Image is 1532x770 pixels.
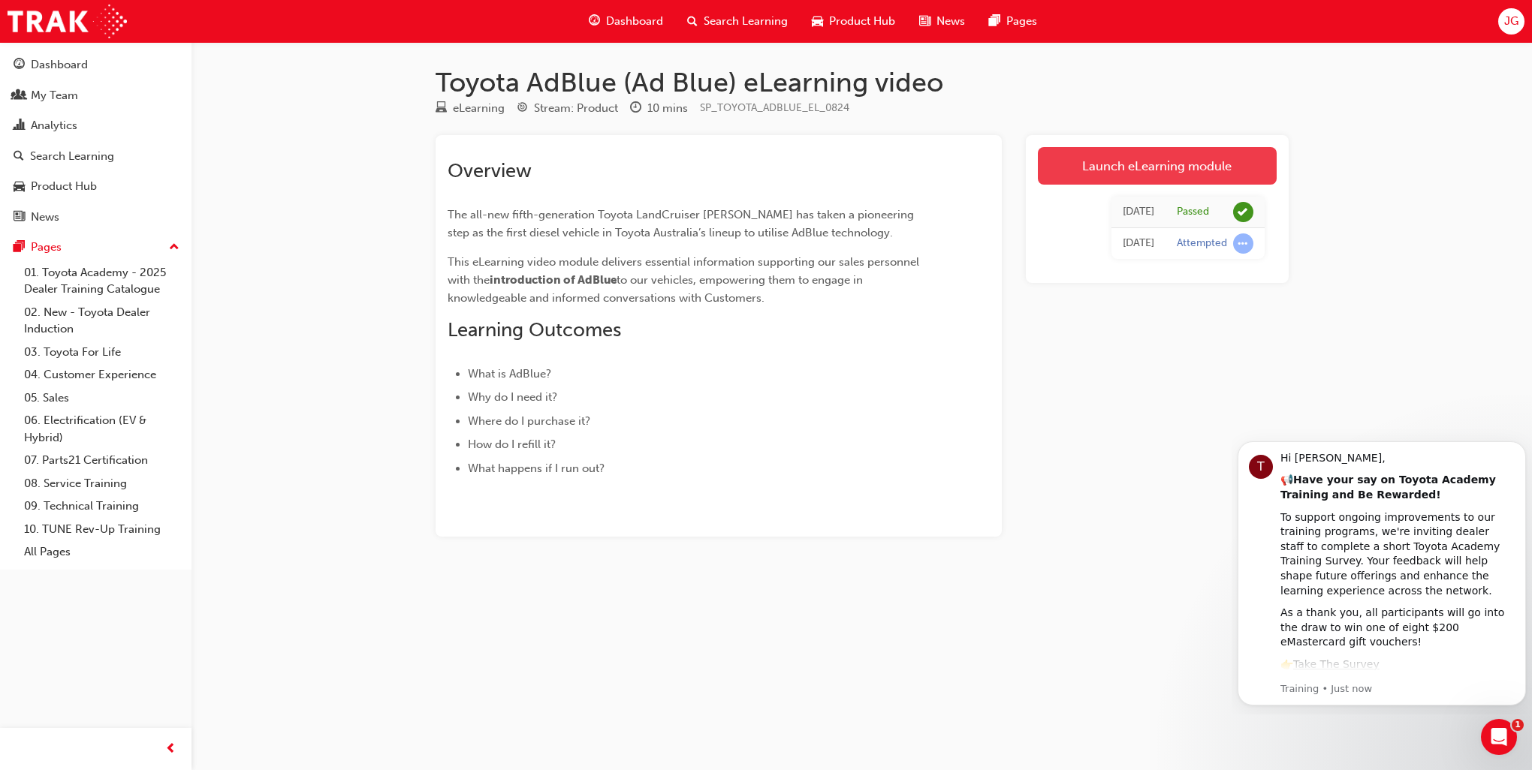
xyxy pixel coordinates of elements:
[18,261,185,301] a: 01. Toyota Academy - 2025 Dealer Training Catalogue
[165,740,176,759] span: prev-icon
[907,6,977,37] a: news-iconNews
[436,66,1289,99] h1: Toyota AdBlue (Ad Blue) eLearning video
[6,51,185,79] a: Dashboard
[31,117,77,134] div: Analytics
[18,449,185,472] a: 07. Parts21 Certification
[1233,202,1253,222] span: learningRecordVerb_PASS-icon
[517,99,618,118] div: Stream
[919,12,930,31] span: news-icon
[169,238,179,257] span: up-icon
[14,89,25,103] span: people-icon
[6,173,185,200] a: Product Hub
[14,59,25,72] span: guage-icon
[18,540,185,564] a: All Pages
[577,6,675,37] a: guage-iconDashboard
[936,13,965,30] span: News
[700,101,849,114] span: Learning resource code
[468,390,557,404] span: Why do I need it?
[630,102,641,116] span: clock-icon
[829,13,895,30] span: Product Hub
[31,87,78,104] div: My Team
[1232,428,1532,714] iframe: Intercom notifications message
[436,99,505,118] div: Type
[6,143,185,170] a: Search Learning
[675,6,800,37] a: search-iconSearch Learning
[448,255,922,287] span: This eLearning video module delivers essential information supporting our sales personnel with the
[534,100,618,117] div: Stream: Product
[14,241,25,254] span: pages-icon
[1512,719,1524,731] span: 1
[989,12,1000,31] span: pages-icon
[8,5,127,38] img: Trak
[1481,719,1517,755] iframe: Intercom live chat
[800,6,907,37] a: car-iconProduct Hub
[31,56,88,74] div: Dashboard
[1006,13,1037,30] span: Pages
[468,414,590,428] span: Where do I purchase it?
[14,211,25,224] span: news-icon
[453,100,505,117] div: eLearning
[490,273,617,287] span: introduction of AdBlue
[6,233,185,261] button: Pages
[630,99,688,118] div: Duration
[18,518,185,541] a: 10. TUNE Rev-Up Training
[6,112,185,140] a: Analytics
[14,119,25,133] span: chart-icon
[687,12,698,31] span: search-icon
[977,6,1049,37] a: pages-iconPages
[647,100,688,117] div: 10 mins
[812,12,823,31] span: car-icon
[589,12,600,31] span: guage-icon
[606,13,663,30] span: Dashboard
[18,363,185,387] a: 04. Customer Experience
[18,387,185,410] a: 05. Sales
[6,48,185,233] button: DashboardMy TeamAnalyticsSearch LearningProduct HubNews
[30,148,114,165] div: Search Learning
[31,178,97,195] div: Product Hub
[1233,233,1253,254] span: learningRecordVerb_ATTEMPT-icon
[448,318,621,341] span: Learning Outcomes
[14,180,25,194] span: car-icon
[31,209,59,226] div: News
[517,102,528,116] span: target-icon
[14,150,24,164] span: search-icon
[448,273,866,305] span: to our vehicles, empowering them to engage in knowledgeable and informed conversations with Custo...
[18,409,185,449] a: 06. Electrification (EV & Hybrid)
[436,102,447,116] span: learningResourceType_ELEARNING-icon
[1123,203,1154,221] div: Tue Dec 10 2024 11:58:04 GMT+1030 (Australian Central Daylight Time)
[1123,235,1154,252] div: Tue Dec 10 2024 08:27:14 GMT+1030 (Australian Central Daylight Time)
[18,495,185,518] a: 09. Technical Training
[468,438,556,451] span: How do I refill it?
[1504,13,1518,30] span: JG
[18,472,185,495] a: 08. Service Training
[1177,205,1209,219] div: Passed
[468,462,605,475] span: What happens if I run out?
[704,13,788,30] span: Search Learning
[18,301,185,341] a: 02. New - Toyota Dealer Induction
[1498,8,1524,35] button: JG
[6,203,185,231] a: News
[18,341,185,364] a: 03. Toyota For Life
[1038,147,1277,185] a: Launch eLearning module
[1177,236,1227,251] div: Attempted
[6,82,185,110] a: My Team
[468,367,551,380] span: What is AdBlue?
[448,208,917,239] span: The all-new fifth-generation Toyota LandCruiser [PERSON_NAME] has taken a pioneering step as the ...
[448,159,532,182] span: Overview
[31,239,62,256] div: Pages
